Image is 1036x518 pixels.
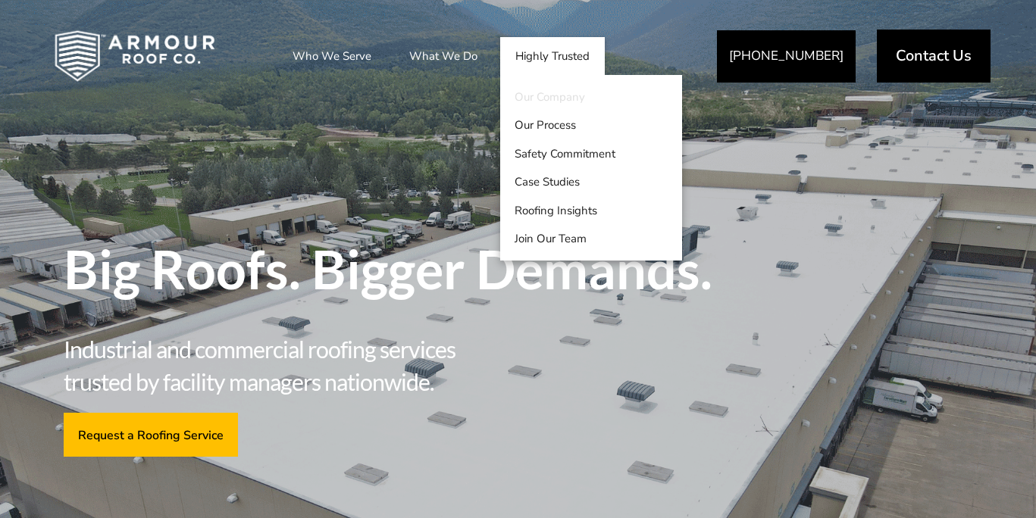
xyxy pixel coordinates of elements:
[394,37,493,75] a: What We Do
[277,37,387,75] a: Who We Serve
[64,413,238,456] a: Request a Roofing Service
[500,225,682,254] a: Join Our Team
[64,333,518,398] span: Industrial and commercial roofing services trusted by facility managers nationwide.
[500,37,605,75] a: Highly Trusted
[500,139,682,168] a: Safety Commitment
[500,111,682,140] a: Our Process
[717,30,856,83] a: [PHONE_NUMBER]
[30,18,239,94] img: Industrial and Commercial Roofing Company | Armour Roof Co.
[896,48,972,64] span: Contact Us
[500,196,682,225] a: Roofing Insights
[500,83,682,111] a: Our Company
[877,30,991,83] a: Contact Us
[500,168,682,197] a: Case Studies
[64,242,973,295] span: Big Roofs. Bigger Demands.
[78,427,224,442] span: Request a Roofing Service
